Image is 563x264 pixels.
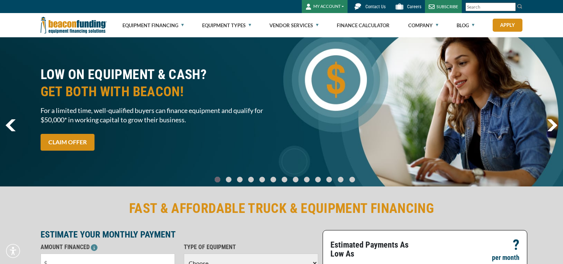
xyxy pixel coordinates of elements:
[337,13,390,37] a: Finance Calculator
[246,176,255,183] a: Go To Slide 3
[122,13,184,37] a: Equipment Financing
[41,106,277,125] span: For a limited time, well-qualified buyers can finance equipment and qualify for $50,000* in worki...
[492,253,519,262] p: per month
[280,176,289,183] a: Go To Slide 6
[348,176,357,183] a: Go To Slide 12
[41,200,523,217] h2: FAST & AFFORDABLE TRUCK & EQUIPMENT FINANCING
[330,241,420,258] p: Estimated Payments As Low As
[291,176,300,183] a: Go To Slide 7
[302,176,311,183] a: Go To Slide 8
[457,13,474,37] a: Blog
[224,176,233,183] a: Go To Slide 1
[41,230,318,239] p: ESTIMATE YOUR MONTHLY PAYMENT
[508,4,514,10] a: Clear search text
[365,4,386,9] span: Contact Us
[313,176,322,183] a: Go To Slide 9
[407,4,421,9] span: Careers
[547,119,557,131] img: Right Navigator
[336,176,345,183] a: Go To Slide 11
[408,13,438,37] a: Company
[6,119,16,131] img: Left Navigator
[202,13,251,37] a: Equipment Types
[6,119,16,131] a: previous
[324,176,334,183] a: Go To Slide 10
[41,66,277,100] h2: LOW ON EQUIPMENT & CASH?
[184,243,318,252] p: TYPE OF EQUIPMENT
[41,13,107,37] img: Beacon Funding Corporation logo
[235,176,244,183] a: Go To Slide 2
[269,13,319,37] a: Vendor Services
[513,241,519,249] p: ?
[547,119,557,131] a: next
[517,3,523,9] img: Search
[213,176,222,183] a: Go To Slide 0
[41,134,95,151] a: CLAIM OFFER
[466,3,516,11] input: Search
[493,19,522,32] a: Apply
[269,176,278,183] a: Go To Slide 5
[41,83,277,100] span: GET BOTH WITH BEACON!
[41,243,175,252] p: AMOUNT FINANCED
[257,176,266,183] a: Go To Slide 4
